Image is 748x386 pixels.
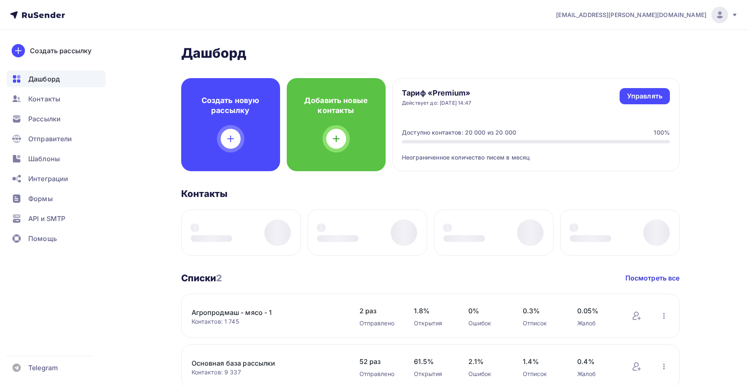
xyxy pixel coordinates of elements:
a: Отправители [7,130,106,147]
a: [EMAIL_ADDRESS][PERSON_NAME][DOMAIN_NAME] [556,7,738,23]
span: 0.05% [577,306,615,316]
span: Помощь [28,234,57,243]
div: Управлять [627,91,662,101]
div: Отписок [523,370,561,378]
a: Рассылки [7,111,106,127]
div: Доступно контактов: 20 000 из 20 000 [402,128,516,137]
span: Отправители [28,134,72,144]
span: Контакты [28,94,60,104]
span: [EMAIL_ADDRESS][PERSON_NAME][DOMAIN_NAME] [556,11,706,19]
h2: Дашборд [181,45,680,61]
span: 2.1% [468,356,506,366]
span: Дашборд [28,74,60,84]
span: 0.4% [577,356,615,366]
div: Отправлено [359,319,397,327]
a: Посмотреть все [625,273,680,283]
h3: Контакты [181,188,228,199]
div: Ошибок [468,370,506,378]
div: Отправлено [359,370,397,378]
div: Неограниченное количество писем в месяц [402,143,670,162]
a: Контакты [7,91,106,107]
span: Шаблоны [28,154,60,164]
div: Отписок [523,319,561,327]
div: Ошибок [468,319,506,327]
span: Интеграции [28,174,68,184]
h4: Создать новую рассылку [194,96,267,116]
div: 100% [654,128,670,137]
a: Шаблоны [7,150,106,167]
span: 0% [468,306,506,316]
span: 1.4% [523,356,561,366]
a: Дашборд [7,71,106,87]
span: API и SMTP [28,214,65,224]
div: Контактов: 1 745 [192,317,343,326]
h4: Добавить новые контакты [300,96,372,116]
span: 0.3% [523,306,561,316]
span: 1.8% [414,306,452,316]
div: Жалоб [577,319,615,327]
div: Жалоб [577,370,615,378]
div: Создать рассылку [30,46,91,56]
span: 2 [216,273,222,283]
span: 52 раз [359,356,397,366]
div: Контактов: 9 337 [192,368,343,376]
span: 2 раз [359,306,397,316]
h3: Списки [181,272,222,284]
span: Telegram [28,363,58,373]
a: Формы [7,190,106,207]
span: 61.5% [414,356,452,366]
div: Действует до: [DATE] 14:47 [402,100,472,106]
a: Агропродмаш - мясо - 1 [192,307,333,317]
span: Формы [28,194,53,204]
a: Основная база рассылки [192,358,333,368]
h4: Тариф «Premium» [402,88,472,98]
div: Открытия [414,319,452,327]
a: Управлять [620,88,670,104]
div: Открытия [414,370,452,378]
span: Рассылки [28,114,61,124]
